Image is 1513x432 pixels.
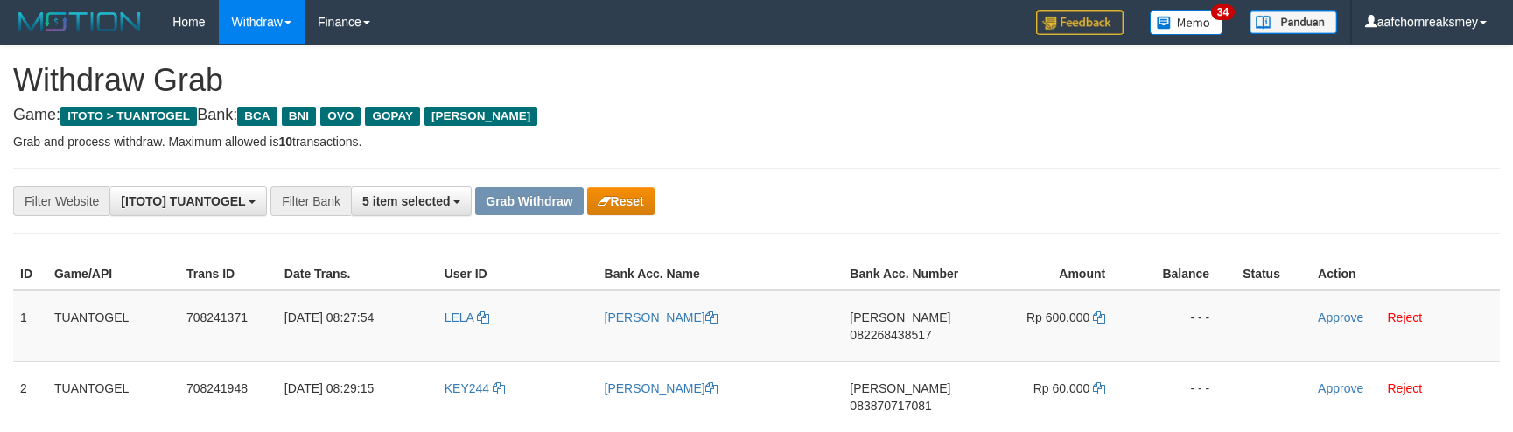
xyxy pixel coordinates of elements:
[362,194,450,208] span: 5 item selected
[13,258,47,290] th: ID
[1150,10,1223,35] img: Button%20Memo.svg
[109,186,267,216] button: [ITOTO] TUANTOGEL
[237,107,277,126] span: BCA
[975,258,1131,290] th: Amount
[1318,381,1363,395] a: Approve
[1131,361,1236,432] td: - - -
[13,361,47,432] td: 2
[186,381,248,395] span: 708241948
[1311,258,1500,290] th: Action
[445,310,473,324] span: LELA
[445,381,489,395] span: KEY244
[282,107,316,126] span: BNI
[13,9,146,35] img: MOTION_logo.png
[365,107,420,126] span: GOPAY
[179,258,277,290] th: Trans ID
[277,258,438,290] th: Date Trans.
[1026,310,1089,324] span: Rp 600.000
[186,310,248,324] span: 708241371
[47,361,179,432] td: TUANTOGEL
[445,310,489,324] a: LELA
[60,107,197,126] span: ITOTO > TUANTOGEL
[850,399,931,413] span: Copy 083870717081 to clipboard
[47,290,179,362] td: TUANTOGEL
[598,258,844,290] th: Bank Acc. Name
[1387,310,1422,324] a: Reject
[121,194,245,208] span: [ITOTO] TUANTOGEL
[1250,10,1337,34] img: panduan.png
[1318,310,1363,324] a: Approve
[475,187,583,215] button: Grab Withdraw
[605,381,718,395] a: [PERSON_NAME]
[1131,258,1236,290] th: Balance
[278,135,292,149] strong: 10
[1131,290,1236,362] td: - - -
[13,186,109,216] div: Filter Website
[445,381,505,395] a: KEY244
[284,310,374,324] span: [DATE] 08:27:54
[13,290,47,362] td: 1
[1033,381,1090,395] span: Rp 60.000
[284,381,374,395] span: [DATE] 08:29:15
[270,186,351,216] div: Filter Bank
[1236,258,1311,290] th: Status
[843,258,975,290] th: Bank Acc. Number
[351,186,472,216] button: 5 item selected
[13,107,1500,124] h4: Game: Bank:
[438,258,598,290] th: User ID
[320,107,361,126] span: OVO
[850,381,950,395] span: [PERSON_NAME]
[13,63,1500,98] h1: Withdraw Grab
[1036,10,1124,35] img: Feedback.jpg
[47,258,179,290] th: Game/API
[424,107,537,126] span: [PERSON_NAME]
[587,187,655,215] button: Reset
[850,310,950,324] span: [PERSON_NAME]
[1387,381,1422,395] a: Reject
[850,328,931,342] span: Copy 082268438517 to clipboard
[1093,381,1105,395] a: Copy 60000 to clipboard
[1211,4,1235,20] span: 34
[605,310,718,324] a: [PERSON_NAME]
[13,133,1500,150] p: Grab and process withdraw. Maximum allowed is transactions.
[1093,310,1105,324] a: Copy 600000 to clipboard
